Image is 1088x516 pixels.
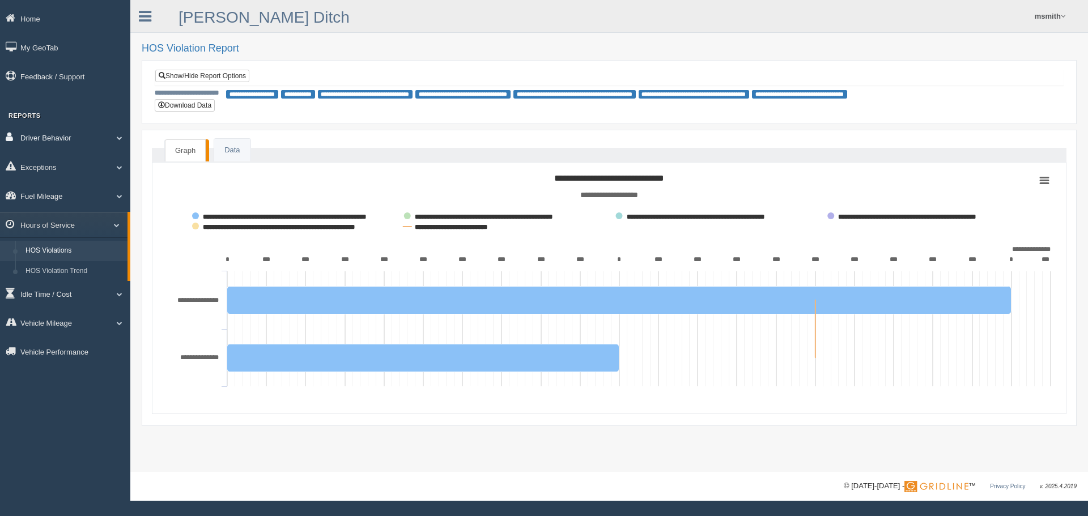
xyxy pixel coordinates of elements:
[178,8,350,26] a: [PERSON_NAME] Ditch
[1040,483,1077,489] span: v. 2025.4.2019
[990,483,1025,489] a: Privacy Policy
[155,99,215,112] button: Download Data
[20,261,127,282] a: HOS Violation Trend
[165,139,206,162] a: Graph
[20,241,127,261] a: HOS Violations
[904,481,968,492] img: Gridline
[844,480,1077,492] div: © [DATE]-[DATE] - ™
[142,43,1077,54] h2: HOS Violation Report
[214,139,250,162] a: Data
[155,70,249,82] a: Show/Hide Report Options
